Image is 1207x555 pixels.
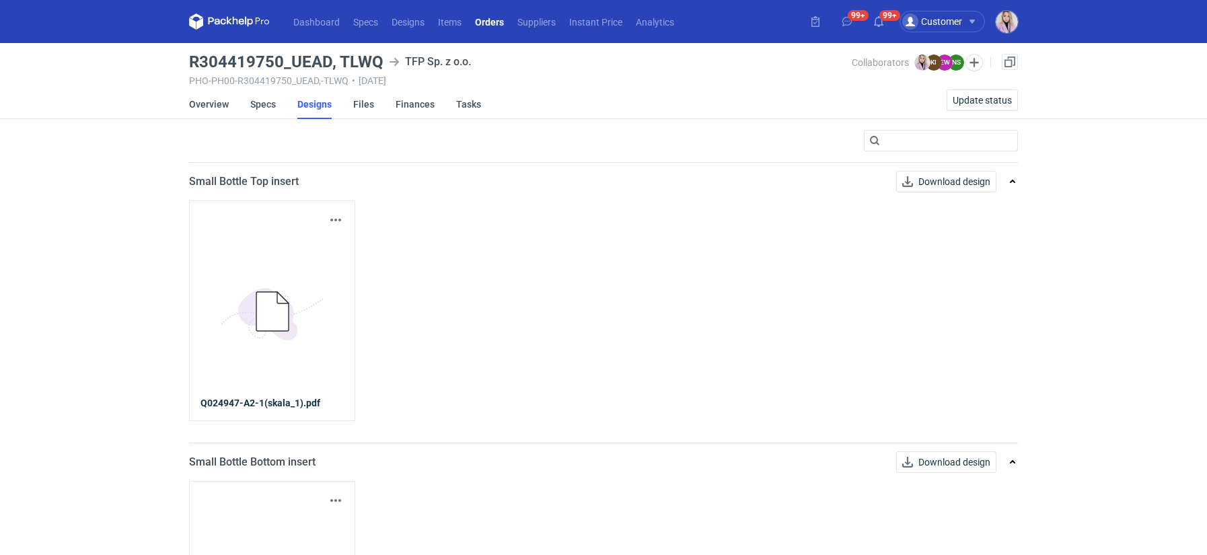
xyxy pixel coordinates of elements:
p: Small Bottle Bottom insert [189,454,316,470]
svg: Packhelp Pro [189,13,270,30]
button: Actions [328,212,344,228]
img: Klaudia Wiśniewska [996,11,1018,33]
a: Specs [250,89,276,119]
div: Customer [902,13,962,30]
span: Collaborators [852,57,909,68]
a: Analytics [629,13,681,30]
figcaption: KI [926,54,942,71]
a: Items [431,13,468,30]
button: 99+ [868,11,889,32]
a: Download design [896,451,996,473]
span: Update status [953,96,1012,105]
a: Instant Price [562,13,629,30]
figcaption: NS [948,54,964,71]
button: Download design [896,171,996,192]
div: TFP Sp. z o.o. [389,54,471,70]
button: Edit collaborators [965,54,983,71]
button: 99+ [836,11,858,32]
a: Dashboard [287,13,346,30]
a: Orders [468,13,511,30]
a: Specs [346,13,385,30]
span: • [352,75,355,86]
a: Designs [385,13,431,30]
a: Duplicate [1002,54,1018,70]
span: Download design [918,177,990,186]
a: Overview [189,89,229,119]
img: Klaudia Wiśniewska [914,54,930,71]
button: Actions [328,492,344,509]
button: Customer [900,11,996,32]
a: Files [353,89,374,119]
a: Q024947-A2-1(skala_1).pdf [200,396,344,410]
h3: R304419750_UEAD, TLWQ [189,54,383,70]
a: Finances [396,89,435,119]
a: Designs [297,89,332,119]
button: Update status [947,89,1018,111]
strong: Q024947-A2-1(skala_1).pdf [200,398,320,408]
div: PHO-PH00-R304419750_UEAD,-TLWQ [DATE] [189,75,852,86]
a: Suppliers [511,13,562,30]
p: Small Bottle Top insert [189,174,299,190]
a: Tasks [456,89,481,119]
figcaption: EW [937,54,953,71]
